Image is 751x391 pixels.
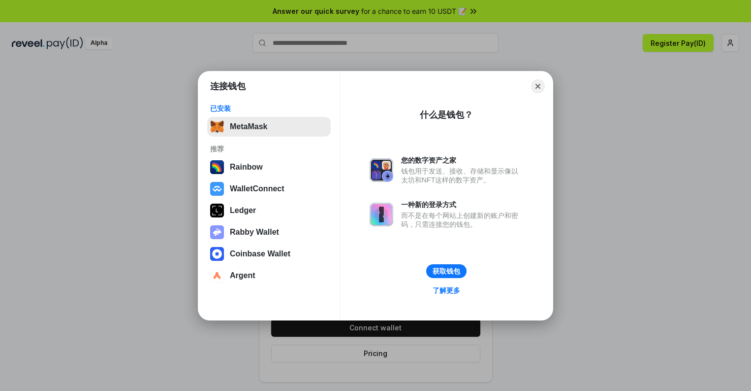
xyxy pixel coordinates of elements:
button: 获取钱包 [426,264,467,278]
img: svg+xml,%3Csvg%20fill%3D%22none%22%20height%3D%2233%22%20viewBox%3D%220%200%2035%2033%22%20width%... [210,120,224,134]
button: MetaMask [207,117,331,137]
a: 了解更多 [427,284,466,297]
button: Argent [207,266,331,285]
div: Rabby Wallet [230,228,279,237]
img: svg+xml,%3Csvg%20width%3D%22120%22%20height%3D%22120%22%20viewBox%3D%220%200%20120%20120%22%20fil... [210,160,224,174]
div: Ledger [230,206,256,215]
button: Coinbase Wallet [207,244,331,264]
button: Rainbow [207,157,331,177]
div: 推荐 [210,144,328,153]
div: 获取钱包 [433,267,460,276]
img: svg+xml,%3Csvg%20xmlns%3D%22http%3A%2F%2Fwww.w3.org%2F2000%2Fsvg%22%20fill%3D%22none%22%20viewBox... [370,158,393,182]
img: svg+xml,%3Csvg%20width%3D%2228%22%20height%3D%2228%22%20viewBox%3D%220%200%2028%2028%22%20fill%3D... [210,269,224,283]
img: svg+xml,%3Csvg%20width%3D%2228%22%20height%3D%2228%22%20viewBox%3D%220%200%2028%2028%22%20fill%3D... [210,247,224,261]
div: MetaMask [230,122,267,131]
div: 了解更多 [433,286,460,295]
button: Rabby Wallet [207,222,331,242]
img: svg+xml,%3Csvg%20width%3D%2228%22%20height%3D%2228%22%20viewBox%3D%220%200%2028%2028%22%20fill%3D... [210,182,224,196]
button: Ledger [207,201,331,220]
img: svg+xml,%3Csvg%20xmlns%3D%22http%3A%2F%2Fwww.w3.org%2F2000%2Fsvg%22%20fill%3D%22none%22%20viewBox... [370,203,393,226]
div: WalletConnect [230,184,284,193]
img: svg+xml,%3Csvg%20xmlns%3D%22http%3A%2F%2Fwww.w3.org%2F2000%2Fsvg%22%20width%3D%2228%22%20height%3... [210,204,224,217]
div: 一种新的登录方式 [401,200,523,209]
button: WalletConnect [207,179,331,199]
div: 已安装 [210,104,328,113]
h1: 连接钱包 [210,80,246,92]
div: 您的数字资产之家 [401,156,523,165]
img: svg+xml,%3Csvg%20xmlns%3D%22http%3A%2F%2Fwww.w3.org%2F2000%2Fsvg%22%20fill%3D%22none%22%20viewBox... [210,225,224,239]
div: Rainbow [230,163,263,172]
button: Close [531,79,545,93]
div: 钱包用于发送、接收、存储和显示像以太坊和NFT这样的数字资产。 [401,167,523,184]
div: 什么是钱包？ [420,109,473,121]
div: Coinbase Wallet [230,249,290,258]
div: 而不是在每个网站上创建新的账户和密码，只需连接您的钱包。 [401,211,523,229]
div: Argent [230,271,255,280]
